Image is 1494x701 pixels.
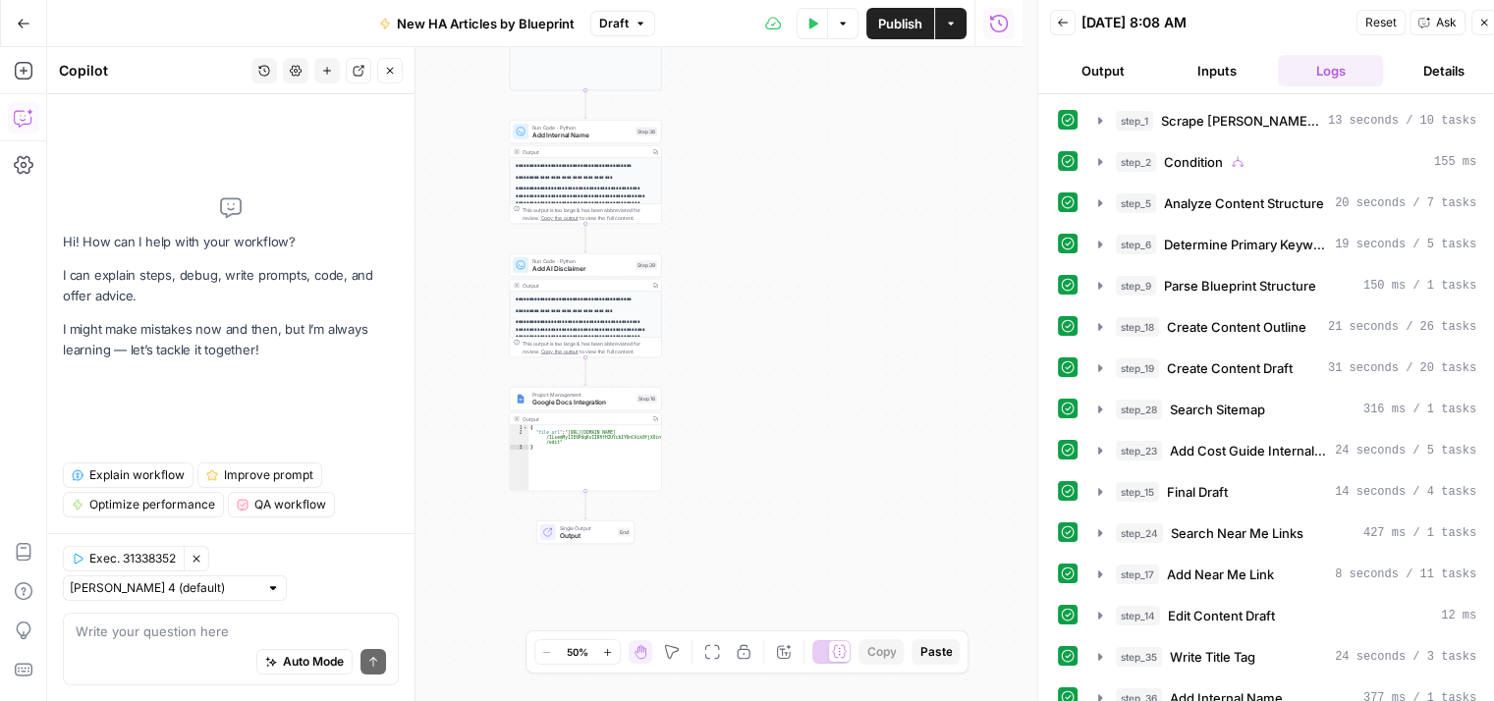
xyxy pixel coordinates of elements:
button: Reset [1356,10,1406,35]
span: Analyze Content Structure [1164,193,1324,213]
span: Add Internal Name [532,131,632,140]
button: 316 ms / 1 tasks [1086,394,1488,425]
g: Edge from step_39 to step_16 [584,357,587,386]
span: Final Draft [1167,482,1228,502]
span: 21 seconds / 26 tasks [1328,318,1476,336]
span: Ask [1436,14,1457,31]
span: Add Near Me Link [1167,565,1274,584]
span: Draft [599,15,629,32]
span: 24 seconds / 3 tasks [1335,648,1476,666]
div: 1 [510,425,528,430]
span: Run Code · Python [532,257,632,265]
p: Hi! How can I help with your workflow? [63,232,399,252]
div: Step 16 [636,395,657,404]
div: 3 [510,445,528,450]
span: step_6 [1116,235,1156,254]
span: Explain workflow [89,466,185,484]
button: 31 seconds / 20 tasks [1086,352,1488,384]
span: 427 ms / 1 tasks [1363,524,1476,542]
span: step_28 [1116,400,1162,419]
button: Improve prompt [197,462,322,488]
div: This output is too large & has been abbreviated for review. to view the full content. [523,206,657,222]
span: Search Near Me Links [1171,523,1303,543]
button: Auto Mode [256,649,353,674]
button: Paste [912,639,960,665]
button: 13 seconds / 10 tasks [1086,105,1488,136]
span: Publish [878,14,922,33]
span: Exec. 31338352 [89,550,176,567]
span: New HA Articles by Blueprint [397,14,575,33]
span: Condition [1164,152,1223,172]
span: step_23 [1116,441,1162,460]
span: step_35 [1116,647,1162,667]
span: 13 seconds / 10 tasks [1328,112,1476,130]
span: Improve prompt [224,466,313,484]
div: 2 [510,430,528,445]
span: Create Content Outline [1167,317,1306,337]
button: Exec. 31338352 [63,546,184,571]
span: 316 ms / 1 tasks [1363,401,1476,418]
span: Paste [919,643,952,661]
button: Explain workflow [63,462,194,488]
button: 24 seconds / 5 tasks [1086,435,1488,466]
span: 19 seconds / 5 tasks [1335,236,1476,253]
button: Inputs [1164,55,1270,86]
span: Auto Mode [283,653,344,671]
span: Search Sitemap [1170,400,1265,419]
div: Project ManagementGoogle Docs IntegrationStep 16Output{ "file_url":"[URL][DOMAIN_NAME] /1LsemMy1I... [510,387,662,491]
button: QA workflow [228,492,335,517]
input: Claude Sonnet 4 (default) [70,578,258,598]
span: Copy [866,643,896,661]
span: Toggle code folding, rows 1 through 3 [523,425,528,430]
span: step_14 [1116,606,1160,625]
g: Edge from step_35 to step_36 [584,90,587,119]
span: Determine Primary Keyword [1164,235,1327,254]
span: step_2 [1116,152,1156,172]
div: Output [523,415,646,423]
span: 20 seconds / 7 tasks [1335,194,1476,212]
g: Edge from step_36 to step_39 [584,224,587,252]
span: 14 seconds / 4 tasks [1335,483,1476,501]
span: Optimize performance [89,496,215,513]
div: This output is too large & has been abbreviated for review. to view the full content. [523,340,657,355]
button: 155 ms [1086,146,1488,178]
div: Output [523,148,646,156]
span: Copy the output [541,215,579,221]
span: Edit Content Draft [1168,606,1275,625]
span: Output [560,531,614,541]
button: Output [1050,55,1156,86]
button: Logs [1278,55,1384,86]
button: 24 seconds / 3 tasks [1086,641,1488,673]
span: 150 ms / 1 tasks [1363,277,1476,295]
span: Run Code · Python [532,124,632,132]
button: 21 seconds / 26 tasks [1086,311,1488,343]
button: 8 seconds / 11 tasks [1086,559,1488,590]
span: Parse Blueprint Structure [1164,276,1316,296]
span: Create Content Draft [1167,358,1293,378]
span: Add AI Disclaimer [532,264,632,274]
span: step_18 [1116,317,1159,337]
span: Scrape [PERSON_NAME] Article [1161,111,1320,131]
g: Edge from step_16 to end [584,491,587,519]
button: 20 seconds / 7 tasks [1086,188,1488,219]
img: Instagram%20post%20-%201%201.png [516,394,526,404]
div: End [618,528,631,537]
span: 12 ms [1441,607,1476,624]
button: Ask [1410,10,1466,35]
span: 31 seconds / 20 tasks [1328,359,1476,377]
div: Copilot [59,61,246,81]
button: 150 ms / 1 tasks [1086,270,1488,301]
span: step_5 [1116,193,1156,213]
span: 50% [567,644,588,660]
button: Copy [858,639,904,665]
span: 155 ms [1434,153,1476,171]
span: Single Output [560,524,614,532]
div: Output [523,282,646,290]
span: 8 seconds / 11 tasks [1335,566,1476,583]
div: Step 36 [636,128,657,136]
span: QA workflow [254,496,326,513]
button: Optimize performance [63,492,224,517]
span: Copy the output [541,349,579,354]
span: step_17 [1116,565,1159,584]
button: 12 ms [1086,600,1488,631]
